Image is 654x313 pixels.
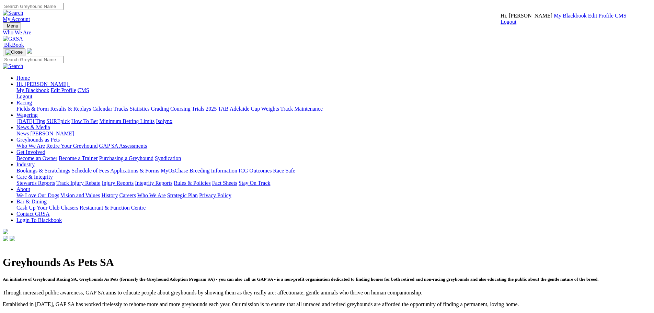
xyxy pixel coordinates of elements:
a: Rules & Policies [174,180,211,186]
div: Care & Integrity [16,180,651,186]
a: Fields & Form [16,106,49,112]
a: My Account [3,16,30,22]
a: Become a Trainer [59,155,98,161]
div: News & Media [16,131,651,137]
a: Minimum Betting Limits [99,118,154,124]
a: 2025 TAB Adelaide Cup [206,106,260,112]
a: Care & Integrity [16,174,53,180]
img: logo-grsa-white.png [27,48,32,54]
div: Racing [16,106,651,112]
p: Established in [DATE], GAP SA has worked tirelessly to rehome more and more greyhounds each year.... [3,301,651,308]
a: Breeding Information [190,168,237,174]
a: About [16,186,30,192]
a: Applications & Forms [110,168,159,174]
button: Toggle navigation [3,22,21,30]
input: Search [3,3,64,10]
a: Retire Your Greyhound [46,143,98,149]
a: CMS [78,87,89,93]
div: My Account [501,13,627,25]
a: Track Maintenance [280,106,323,112]
a: Become an Owner [16,155,57,161]
img: twitter.svg [10,236,15,241]
a: Edit Profile [588,13,613,19]
a: News [16,131,29,136]
a: Statistics [130,106,150,112]
a: Fact Sheets [212,180,237,186]
a: Schedule of Fees [71,168,109,174]
div: Wagering [16,118,651,124]
input: Search [3,56,64,63]
a: Stewards Reports [16,180,55,186]
a: Weights [261,106,279,112]
div: Greyhounds as Pets [16,143,651,149]
div: Industry [16,168,651,174]
a: Calendar [92,106,112,112]
span: BlkBook [4,42,24,48]
strong: An initiative of Greyhound Racing SA, Greyhounds As Pets (formerly the Greyhound Adoption Program... [3,277,599,282]
a: Vision and Values [60,192,100,198]
a: Contact GRSA [16,211,49,217]
a: Get Involved [16,149,45,155]
a: Stay On Track [239,180,270,186]
a: Injury Reports [102,180,134,186]
a: Login To Blackbook [16,217,62,223]
a: Results & Replays [50,106,91,112]
img: Search [3,10,23,16]
a: BlkBook [3,42,24,48]
img: logo-grsa-white.png [3,229,8,234]
button: Toggle navigation [3,48,25,56]
a: Cash Up Your Club [16,205,59,211]
a: Logout [501,19,516,25]
a: Careers [119,192,136,198]
img: facebook.svg [3,236,8,241]
a: Syndication [155,155,181,161]
a: ICG Outcomes [239,168,272,174]
a: Purchasing a Greyhound [99,155,153,161]
span: Hi, [PERSON_NAME] [16,81,68,87]
a: Home [16,75,30,81]
a: MyOzChase [161,168,188,174]
a: Track Injury Rebate [56,180,100,186]
div: About [16,192,651,199]
a: Grading [151,106,169,112]
a: CMS [615,13,627,19]
a: Bar & Dining [16,199,47,204]
a: Who We Are [137,192,166,198]
span: Hi, [PERSON_NAME] [501,13,552,19]
a: Privacy Policy [199,192,231,198]
a: Racing [16,100,32,105]
a: Coursing [170,106,191,112]
p: Through increased public awareness, GAP SA aims to educate people about greyhounds by showing the... [3,290,651,296]
a: Greyhounds as Pets [16,137,60,143]
h1: Greyhounds As Pets SA [3,256,651,269]
a: Tracks [114,106,128,112]
a: Trials [192,106,204,112]
img: GRSA [3,36,23,42]
div: Get Involved [16,155,651,161]
a: Who We Are [16,143,45,149]
a: Chasers Restaurant & Function Centre [61,205,146,211]
a: SUREpick [46,118,70,124]
a: Wagering [16,112,38,118]
a: My Blackbook [16,87,49,93]
a: GAP SA Assessments [99,143,147,149]
a: How To Bet [71,118,98,124]
a: Strategic Plan [167,192,198,198]
a: Edit Profile [51,87,76,93]
img: Close [5,49,23,55]
a: Integrity Reports [135,180,172,186]
a: We Love Our Dogs [16,192,59,198]
div: Bar & Dining [16,205,651,211]
div: Hi, [PERSON_NAME] [16,87,651,100]
a: My Blackbook [554,13,587,19]
a: Logout [16,93,32,99]
a: Hi, [PERSON_NAME] [16,81,70,87]
a: Who We Are [3,30,651,36]
img: Search [3,63,23,69]
a: Isolynx [156,118,172,124]
a: Bookings & Scratchings [16,168,70,174]
a: [DATE] Tips [16,118,45,124]
a: History [101,192,118,198]
a: Industry [16,161,35,167]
